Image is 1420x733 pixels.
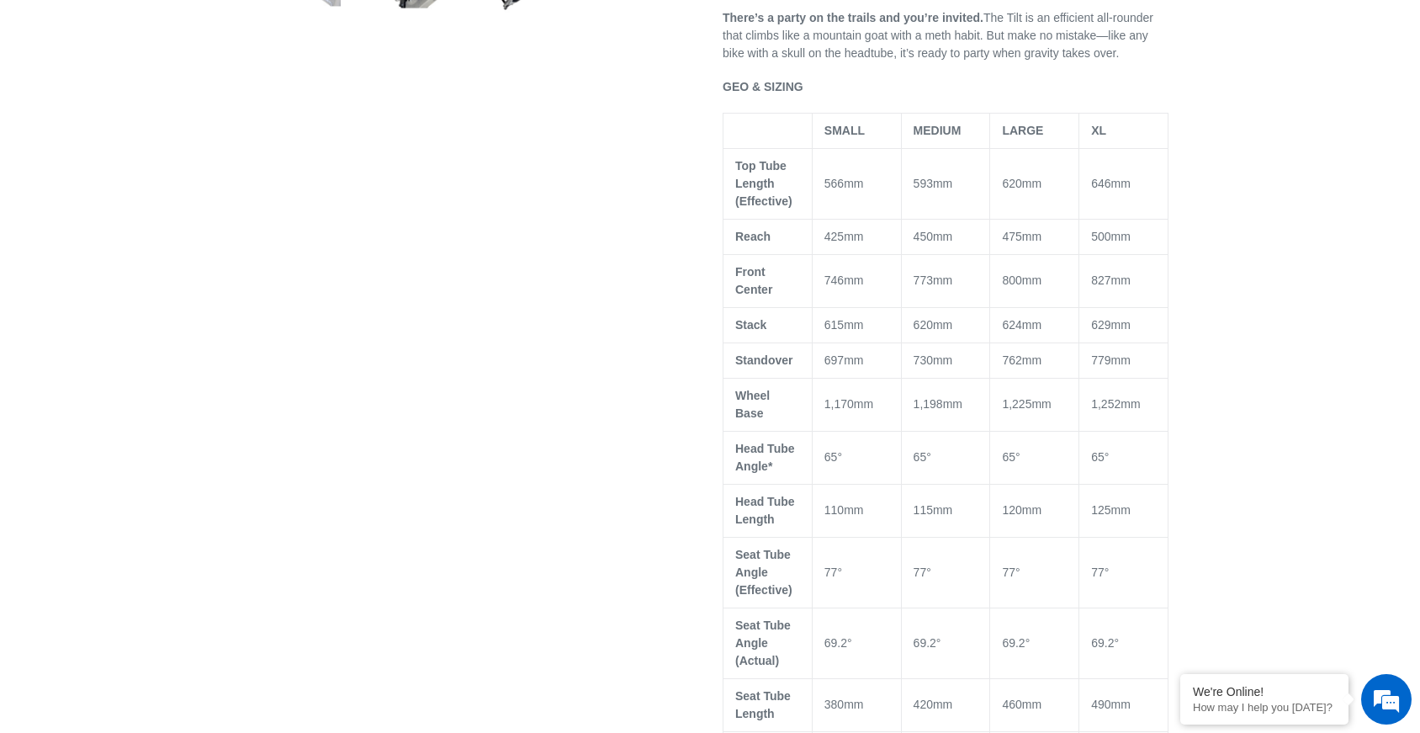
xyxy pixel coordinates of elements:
[914,124,962,137] span: MEDIUM
[990,148,1079,219] td: 620mm
[735,265,772,296] span: Front Center
[735,442,795,473] span: Head Tube Angle*
[735,389,770,420] span: Wheel Base
[990,219,1079,254] td: 475mm
[901,343,990,378] td: 730mm
[1091,318,1131,332] span: 629mm
[990,537,1079,608] td: 77
[847,636,852,650] span: °
[914,318,953,332] span: 620mm
[824,318,864,332] span: 615mm
[1193,685,1336,698] div: We're Online!
[735,318,766,332] span: Stack
[824,124,865,137] span: SMALL
[837,566,842,579] span: °
[735,548,792,597] span: Seat Tube Angle (Effective)
[735,230,771,243] span: Reach
[1079,254,1168,307] td: 827mm
[901,537,990,608] td: 77
[812,219,901,254] td: 425mm
[990,678,1079,731] td: 460mm
[1079,148,1168,219] td: 646mm
[901,678,990,731] td: 420mm
[901,148,990,219] td: 593mm
[1079,678,1168,731] td: 490mm
[735,353,792,367] span: Standover
[990,431,1079,484] td: 65
[901,254,990,307] td: 773mm
[1002,124,1043,137] span: LARGE
[723,11,1153,60] span: The Tilt is an efficient all-rounder that climbs like a mountain goat with a meth habit. But make...
[901,608,990,678] td: 69.2
[990,254,1079,307] td: 800mm
[1025,636,1031,650] span: °
[723,11,983,24] b: There’s a party on the trails and you’re invited.
[926,450,931,464] span: °
[812,343,901,378] td: 697mm
[723,80,803,93] span: GEO & SIZING
[1105,450,1110,464] span: °
[812,254,901,307] td: 746mm
[812,378,901,431] td: 1,170mm
[812,678,901,731] td: 380mm
[735,619,791,667] span: Seat Tube Angle (Actual)
[735,159,792,208] span: Top Tube Length (Effective)
[837,450,842,464] span: °
[812,484,901,537] td: 110mm
[812,148,901,219] td: 566mm
[1015,566,1020,579] span: °
[901,484,990,537] td: 115mm
[990,484,1079,537] td: 120mm
[901,431,990,484] td: 65
[735,495,795,526] span: Head Tube Length
[936,636,941,650] span: °
[1079,219,1168,254] td: 500mm
[990,343,1079,378] td: 762mm
[812,537,901,608] td: 77
[926,566,931,579] span: °
[1079,608,1168,678] td: 69.2
[1079,537,1168,608] td: 77
[1079,343,1168,378] td: 779mm
[812,431,901,484] td: 65
[1114,636,1119,650] span: °
[990,608,1079,678] td: 69.2
[1015,450,1020,464] span: °
[1079,431,1168,484] td: 65
[1091,124,1106,137] span: XL
[901,219,990,254] td: 450mm
[1079,378,1168,431] td: 1,252mm
[1193,701,1336,714] p: How may I help you today?
[1105,566,1110,579] span: °
[990,378,1079,431] td: 1,225mm
[1002,318,1041,332] span: 624mm
[901,378,990,431] td: 1,198mm
[812,608,901,678] td: 69.2
[735,689,791,720] span: Seat Tube Length
[1079,484,1168,537] td: 125mm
